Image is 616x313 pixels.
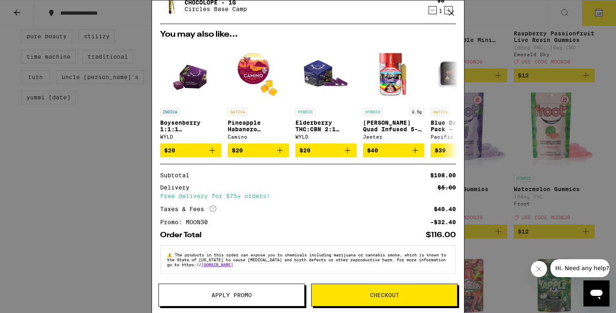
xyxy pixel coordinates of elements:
[228,134,289,139] div: Camino
[295,119,356,132] p: Elderberry THC:CBN 2:1 Gummies
[201,262,233,267] a: [DOMAIN_NAME]
[160,193,456,199] div: Free delivery for $75+ orders!
[158,284,305,306] button: Apply Promo
[160,119,221,132] p: Boysenberry 1:1:1 THC:CBD:CBN Gummies
[370,292,399,298] span: Checkout
[363,43,424,104] img: Jeeter - Shirley Temple Quad Infused 5-Pack - 2.5g
[228,43,289,104] img: Camino - Pineapple Habanero Uplifting Gummies
[228,108,247,115] p: SATIVA
[438,185,456,190] div: $5.00
[185,6,247,12] p: Circles Base Camp
[228,143,289,157] button: Add to bag
[431,108,450,115] p: SATIVA
[550,259,609,277] iframe: Message from company
[169,43,212,104] img: WYLD - Boysenberry 1:1:1 THC:CBD:CBN Gummies
[167,252,446,267] span: The products in this order can expose you to chemicals including marijuana or cannabis smoke, whi...
[167,252,175,257] span: ⚠️
[295,43,356,104] img: WYLD - Elderberry THC:CBN 2:1 Gummies
[160,172,195,178] div: Subtotal
[160,205,216,213] div: Taxes & Fees
[295,43,356,143] a: Open page for Elderberry THC:CBN 2:1 Gummies from WYLD
[429,6,437,14] button: Decrement
[431,43,492,143] a: Open page for Blue Dream 14-Pack - 7g from Pacific Stone
[228,43,289,143] a: Open page for Pineapple Habanero Uplifting Gummies from Camino
[295,108,315,115] p: HYBRID
[431,143,492,157] button: Add to bag
[228,119,289,132] p: Pineapple Habanero Uplifting Gummies
[160,231,207,239] div: Order Total
[431,119,492,132] p: Blue Dream 14-Pack - 7g
[299,147,310,154] span: $20
[160,31,456,39] h2: You may also like...
[363,108,383,115] p: HYBRID
[160,219,213,225] div: Promo: MOON30
[363,143,424,157] button: Add to bag
[367,147,378,154] span: $40
[437,8,444,14] div: 1
[409,108,424,115] p: 2.5g
[160,185,195,190] div: Delivery
[211,292,252,298] span: Apply Promo
[435,147,446,154] span: $39
[160,108,180,115] p: INDICA
[431,43,492,104] img: Pacific Stone - Blue Dream 14-Pack - 7g
[311,284,458,306] button: Checkout
[426,231,456,239] div: $116.00
[431,134,492,139] div: Pacific Stone
[363,119,424,132] p: [PERSON_NAME] Quad Infused 5-Pack - 2.5g
[164,147,175,154] span: $20
[430,172,456,178] div: $108.00
[363,134,424,139] div: Jeeter
[295,143,356,157] button: Add to bag
[160,143,221,157] button: Add to bag
[160,134,221,139] div: WYLD
[531,261,547,277] iframe: Close message
[430,219,456,225] div: -$32.40
[232,147,243,154] span: $20
[295,134,356,139] div: WYLD
[363,43,424,143] a: Open page for Shirley Temple Quad Infused 5-Pack - 2.5g from Jeeter
[160,43,221,143] a: Open page for Boysenberry 1:1:1 THC:CBD:CBN Gummies from WYLD
[583,280,609,306] iframe: Button to launch messaging window
[434,206,456,212] div: $40.40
